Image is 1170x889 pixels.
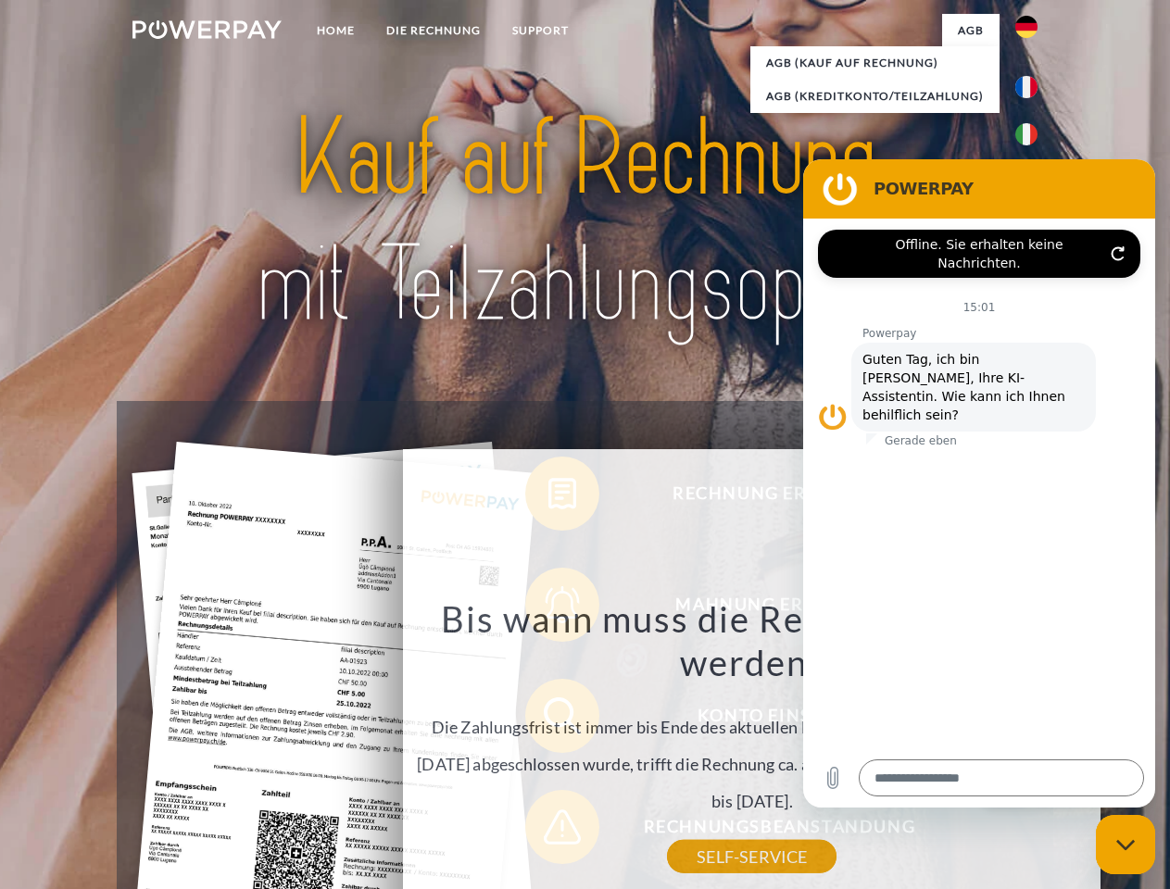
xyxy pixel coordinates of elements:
img: logo-powerpay-white.svg [132,20,282,39]
iframe: Schaltfläche zum Öffnen des Messaging-Fensters; Konversation läuft [1096,815,1155,874]
a: agb [942,14,1000,47]
img: title-powerpay_de.svg [177,89,993,355]
img: fr [1015,76,1038,98]
a: SELF-SERVICE [667,840,837,873]
a: Home [301,14,371,47]
iframe: Messaging-Fenster [803,159,1155,808]
a: SUPPORT [497,14,585,47]
img: de [1015,16,1038,38]
a: DIE RECHNUNG [371,14,497,47]
h3: Bis wann muss die Rechnung bezahlt werden? [414,596,1090,685]
div: Die Zahlungsfrist ist immer bis Ende des aktuellen Monats. Wenn die Bestellung z.B. am [DATE] abg... [414,596,1090,857]
a: AGB (Kauf auf Rechnung) [750,46,1000,80]
a: AGB (Kreditkonto/Teilzahlung) [750,80,1000,113]
img: it [1015,123,1038,145]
